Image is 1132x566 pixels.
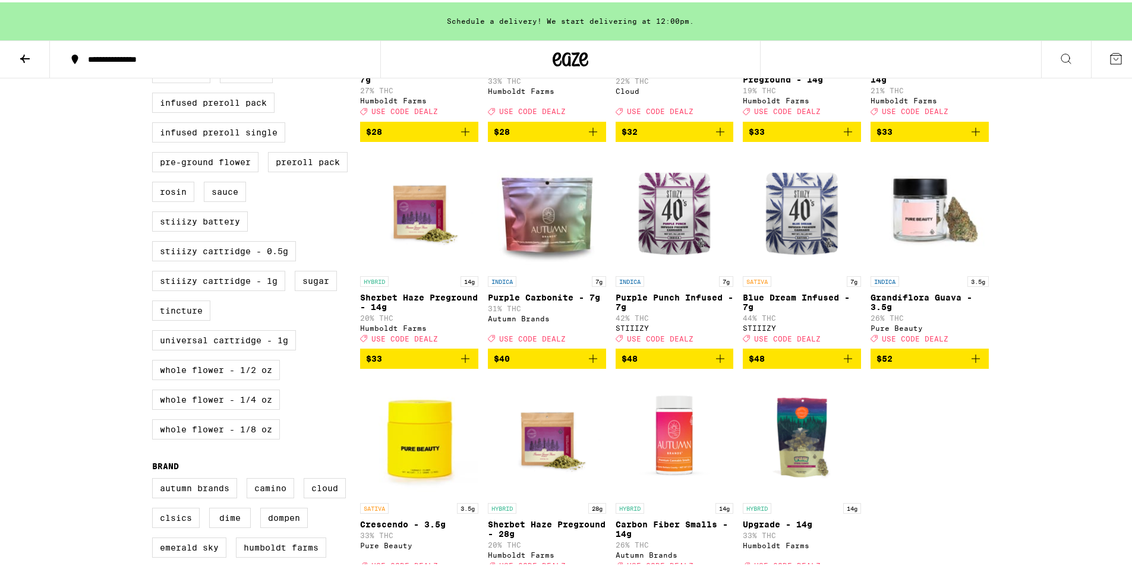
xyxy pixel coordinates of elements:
[967,274,989,284] p: 3.5g
[360,119,478,140] button: Add to bag
[754,333,821,340] span: USE CODE DEALZ
[488,149,606,346] a: Open page for Purple Carbonite - 7g from Autumn Brands
[7,8,86,18] span: Hi. Need any help?
[152,120,285,140] label: Infused Preroll Single
[715,501,733,511] p: 14g
[616,376,734,495] img: Autumn Brands - Carbon Fiber Smalls - 14g
[371,333,438,340] span: USE CODE DEALZ
[743,517,861,527] p: Upgrade - 14g
[488,302,606,310] p: 31% THC
[616,149,734,268] img: STIIIZY - Purple Punch Infused - 7g
[627,333,693,340] span: USE CODE DEALZ
[488,549,606,556] div: Humboldt Farms
[743,501,771,511] p: HYBRID
[152,239,296,259] label: STIIIZY Cartridge - 0.5g
[616,149,734,346] a: Open page for Purple Punch Infused - 7g from STIIIZY
[843,501,861,511] p: 14g
[743,149,861,268] img: STIIIZY - Blue Dream Infused - 7g
[268,150,348,170] label: Preroll Pack
[871,84,989,92] p: 21% THC
[616,290,734,309] p: Purple Punch Infused - 7g
[616,501,644,511] p: HYBRID
[304,476,346,496] label: Cloud
[152,90,275,110] label: Infused Preroll Pack
[488,149,606,268] img: Autumn Brands - Purple Carbonite - 7g
[719,274,733,284] p: 7g
[209,505,251,526] label: DIME
[871,149,989,346] a: Open page for Grandiflora Guava - 3.5g from Pure Beauty
[871,94,989,102] div: Humboldt Farms
[743,84,861,92] p: 19% THC
[360,274,389,284] p: HYBRID
[494,352,510,361] span: $40
[371,106,438,113] span: USE CODE DEALZ
[871,119,989,140] button: Add to bag
[204,179,246,200] label: Sauce
[247,476,294,496] label: Camino
[295,268,337,289] label: Sugar
[360,84,478,92] p: 27% THC
[360,312,478,320] p: 20% THC
[457,501,478,511] p: 3.5g
[152,179,194,200] label: Rosin
[360,501,389,511] p: SATIVA
[360,376,478,495] img: Pure Beauty - Crescendo - 3.5g
[461,274,478,284] p: 14g
[152,417,280,437] label: Whole Flower - 1/8 oz
[754,106,821,113] span: USE CODE DEALZ
[876,125,893,134] span: $33
[494,125,510,134] span: $28
[360,517,478,527] p: Crescendo - 3.5g
[616,539,734,546] p: 26% THC
[871,290,989,309] p: Grandiflora Guava - 3.5g
[360,290,478,309] p: Sherbet Haze Preground - 14g
[622,352,638,361] span: $48
[488,75,606,83] p: 33% THC
[488,85,606,93] div: Humboldt Farms
[616,346,734,366] button: Add to bag
[152,209,248,229] label: STIIIZY Battery
[360,322,478,330] div: Humboldt Farms
[616,322,734,330] div: STIIIZY
[749,352,765,361] span: $48
[366,352,382,361] span: $33
[616,312,734,320] p: 42% THC
[152,150,258,170] label: Pre-ground Flower
[743,529,861,537] p: 33% THC
[871,274,899,284] p: INDICA
[488,376,606,495] img: Humboldt Farms - Sherbet Haze Preground - 28g
[152,328,296,348] label: Universal Cartridge - 1g
[743,376,861,495] img: Humboldt Farms - Upgrade - 14g
[488,346,606,366] button: Add to bag
[743,149,861,346] a: Open page for Blue Dream Infused - 7g from STIIIZY
[743,312,861,320] p: 44% THC
[592,274,606,284] p: 7g
[627,106,693,113] span: USE CODE DEALZ
[488,517,606,536] p: Sherbet Haze Preground - 28g
[360,539,478,547] div: Pure Beauty
[488,274,516,284] p: INDICA
[876,352,893,361] span: $52
[616,517,734,536] p: Carbon Fiber Smalls - 14g
[152,358,280,378] label: Whole Flower - 1/2 oz
[616,274,644,284] p: INDICA
[360,94,478,102] div: Humboldt Farms
[152,459,179,469] legend: Brand
[743,94,861,102] div: Humboldt Farms
[743,539,861,547] div: Humboldt Farms
[236,535,326,555] label: Humboldt Farms
[360,149,478,268] img: Humboldt Farms - Sherbet Haze Preground - 14g
[499,333,566,340] span: USE CODE DEALZ
[152,387,280,407] label: Whole Flower - 1/4 oz
[743,322,861,330] div: STIIIZY
[743,274,771,284] p: SATIVA
[360,529,478,537] p: 33% THC
[743,119,861,140] button: Add to bag
[488,312,606,320] div: Autumn Brands
[871,312,989,320] p: 26% THC
[152,476,237,496] label: Autumn Brands
[616,85,734,93] div: Cloud
[499,106,566,113] span: USE CODE DEALZ
[488,501,516,511] p: HYBRID
[743,290,861,309] p: Blue Dream Infused - 7g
